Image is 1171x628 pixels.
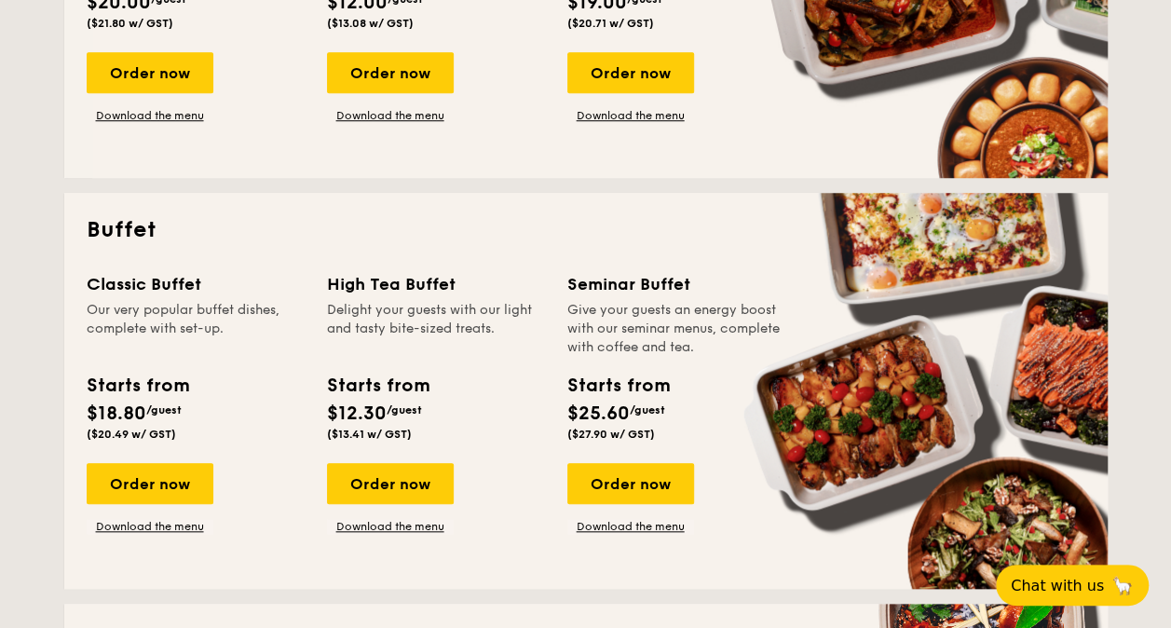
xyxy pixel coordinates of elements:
[87,403,146,425] span: $18.80
[567,52,694,93] div: Order now
[87,428,176,441] span: ($20.49 w/ GST)
[87,463,213,504] div: Order now
[387,403,422,416] span: /guest
[567,372,669,400] div: Starts from
[146,403,182,416] span: /guest
[327,52,454,93] div: Order now
[567,519,694,534] a: Download the menu
[567,403,630,425] span: $25.60
[1011,577,1104,594] span: Chat with us
[630,403,665,416] span: /guest
[1111,575,1134,596] span: 🦙
[327,271,545,297] div: High Tea Buffet
[327,301,545,357] div: Delight your guests with our light and tasty bite-sized treats.
[327,108,454,123] a: Download the menu
[327,17,414,30] span: ($13.08 w/ GST)
[87,108,213,123] a: Download the menu
[996,565,1149,606] button: Chat with us🦙
[567,108,694,123] a: Download the menu
[327,428,412,441] span: ($13.41 w/ GST)
[87,17,173,30] span: ($21.80 w/ GST)
[327,463,454,504] div: Order now
[87,215,1085,245] h2: Buffet
[87,372,188,400] div: Starts from
[87,52,213,93] div: Order now
[567,463,694,504] div: Order now
[327,519,454,534] a: Download the menu
[567,301,785,357] div: Give your guests an energy boost with our seminar menus, complete with coffee and tea.
[87,519,213,534] a: Download the menu
[327,403,387,425] span: $12.30
[567,17,654,30] span: ($20.71 w/ GST)
[327,372,429,400] div: Starts from
[87,271,305,297] div: Classic Buffet
[87,301,305,357] div: Our very popular buffet dishes, complete with set-up.
[567,428,655,441] span: ($27.90 w/ GST)
[567,271,785,297] div: Seminar Buffet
